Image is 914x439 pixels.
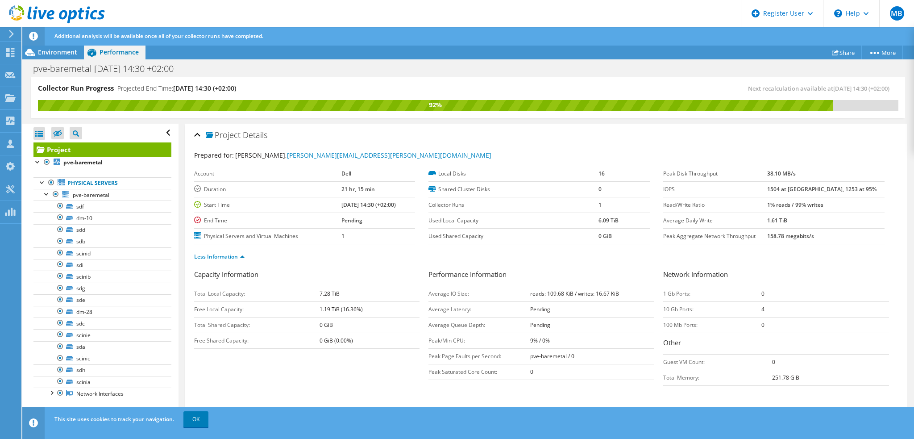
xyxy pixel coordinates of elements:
b: 9% / 0% [530,337,550,344]
span: [PERSON_NAME], [235,151,491,159]
label: Used Shared Capacity [428,232,598,241]
span: Additional analysis will be available once all of your collector runs have completed. [54,32,263,40]
b: 1 [341,232,345,240]
a: dm-28 [33,306,171,318]
td: Peak/Min CPU: [428,333,530,348]
label: Duration [194,185,341,194]
b: Pending [530,305,550,313]
b: 158.78 megabits/s [767,232,814,240]
td: Peak Page Faults per Second: [428,348,530,364]
label: Read/Write Ratio [663,201,767,209]
label: Peak Aggregate Network Throughput [663,232,767,241]
b: [DATE] 14:30 (+02:00) [341,201,396,209]
label: End Time [194,216,341,225]
a: sdd [33,224,171,236]
a: scinid [33,247,171,259]
span: This site uses cookies to track your navigation. [54,415,174,423]
b: pve-baremetal [63,159,103,166]
b: 0 [530,368,533,376]
a: sdc [33,318,171,329]
a: Physical Servers [33,177,171,189]
a: sdg [33,283,171,294]
b: 1.61 TiB [767,217,787,224]
a: pve-baremetal [33,157,171,168]
b: pve-baremetal / 0 [530,352,574,360]
td: Average Latency: [428,301,530,317]
b: Dell [341,170,351,177]
label: Prepared for: [194,151,234,159]
b: 0 GiB [320,321,333,329]
label: Shared Cluster Disks [428,185,598,194]
a: scinic [33,353,171,364]
td: Average Queue Depth: [428,317,530,333]
div: 92% [38,100,833,110]
h3: Performance Information [428,269,654,281]
a: sdi [33,259,171,271]
b: 0 GiB [598,232,612,240]
td: Guest VM Count: [663,354,772,370]
span: Performance [100,48,139,56]
b: reads: 109.68 KiB / writes: 16.67 KiB [530,290,619,297]
span: Environment [38,48,77,56]
b: Pending [530,321,550,329]
label: Start Time [194,201,341,209]
b: 4 [761,305,764,313]
b: 0 [761,290,764,297]
a: pve-baremetal [33,189,171,201]
a: OK [183,411,208,427]
span: Next recalculation available at [748,84,894,92]
a: scinia [33,376,171,388]
b: 1504 at [GEOGRAPHIC_DATA], 1253 at 95% [767,185,877,193]
a: sdf [33,201,171,212]
span: Details [243,130,267,140]
label: Average Daily Write [663,216,767,225]
b: Pending [341,217,362,224]
b: 1.19 TiB (16.36%) [320,305,363,313]
h3: Capacity Information [194,269,420,281]
span: MB [890,6,904,21]
label: Physical Servers and Virtual Machines [194,232,341,241]
a: sda [33,341,171,353]
b: 0 [598,185,602,193]
td: Total Memory: [663,370,772,385]
svg: \n [834,9,842,17]
span: [DATE] 14:30 (+02:00) [833,84,889,92]
label: IOPS [663,185,767,194]
b: 1% reads / 99% writes [767,201,823,209]
a: sde [33,294,171,306]
b: 6.09 TiB [598,217,619,224]
td: 10 Gb Ports: [663,301,761,317]
label: Local Disks [428,169,598,178]
td: Total Shared Capacity: [194,317,320,333]
a: sdh [33,364,171,376]
h1: pve-baremetal [DATE] 14:30 +02:00 [29,64,187,74]
label: Peak Disk Throughput [663,169,767,178]
a: Share [825,46,862,59]
td: Peak Saturated Core Count: [428,364,530,380]
td: Free Shared Capacity: [194,333,320,348]
b: 0 [761,321,764,329]
a: dm-10 [33,212,171,224]
td: Average IO Size: [428,286,530,301]
b: 251.78 GiB [772,374,799,381]
a: sdb [33,236,171,247]
h4: Projected End Time: [117,84,236,93]
b: 16 [598,170,605,177]
td: 100 Mb Ports: [663,317,761,333]
a: [PERSON_NAME][EMAIL_ADDRESS][PERSON_NAME][DOMAIN_NAME] [287,151,491,159]
td: 1 Gb Ports: [663,286,761,301]
a: Network Interfaces [33,388,171,399]
label: Account [194,169,341,178]
td: Total Local Capacity: [194,286,320,301]
b: 7.28 TiB [320,290,340,297]
span: [DATE] 14:30 (+02:00) [173,84,236,92]
span: pve-baremetal [73,191,109,199]
a: scinie [33,329,171,341]
h3: Network Information [663,269,889,281]
a: Project [33,142,171,157]
span: Project [206,131,241,140]
a: More [861,46,903,59]
h3: Other [663,338,889,350]
b: 21 hr, 15 min [341,185,375,193]
a: Less Information [194,253,245,260]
